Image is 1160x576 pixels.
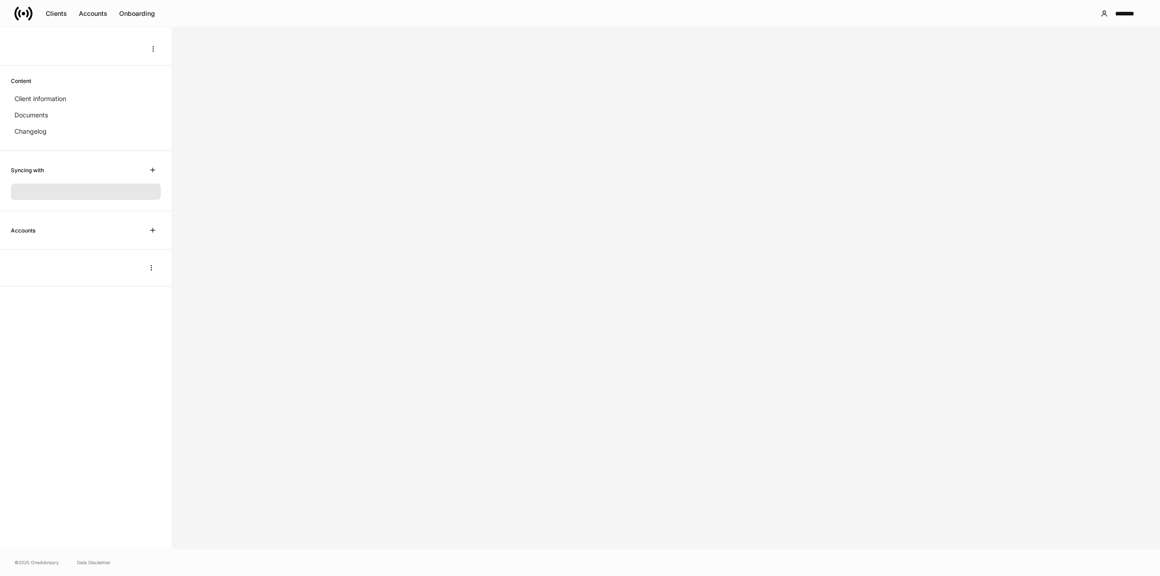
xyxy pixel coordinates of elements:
h6: Accounts [11,226,35,235]
h6: Content [11,77,31,85]
h6: Syncing with [11,166,44,174]
a: Changelog [11,123,161,140]
button: Accounts [73,6,113,21]
a: Documents [11,107,161,123]
a: Data Disclaimer [77,559,111,566]
button: Onboarding [113,6,161,21]
div: Clients [46,10,67,17]
p: Client information [14,94,66,103]
div: Onboarding [119,10,155,17]
p: Changelog [14,127,47,136]
div: Accounts [79,10,107,17]
button: Clients [40,6,73,21]
a: Client information [11,91,161,107]
span: © 2025 OneAdvisory [14,559,59,566]
p: Documents [14,111,48,120]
